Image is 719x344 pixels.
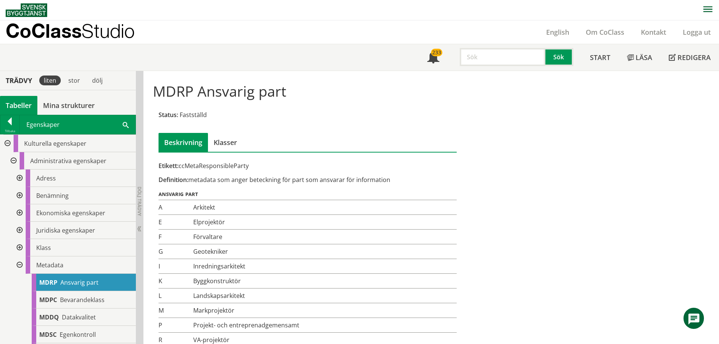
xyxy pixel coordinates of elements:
button: Sök [545,48,573,66]
div: metadata som anger beteckning för part som ansvarar för information [159,176,457,184]
span: Ansvarig part [60,278,99,287]
td: Geotekniker [191,244,457,259]
span: Start [590,53,610,62]
td: Elprojektör [191,215,457,230]
a: Start [582,44,619,71]
div: liten [39,76,61,85]
div: 233 [431,49,442,56]
div: Trädvy [2,76,36,85]
span: Klass [36,244,51,252]
a: Om CoClass [577,28,633,37]
span: Definition: [159,176,188,184]
span: Bevarandeklass [60,296,105,304]
span: Redigera [677,53,711,62]
td: Projekt- och entreprenadgemensamt [191,318,457,333]
a: Läsa [619,44,660,71]
span: Notifikationer [427,52,439,64]
td: Markprojektör [191,303,457,318]
span: Kulturella egenskaper [24,139,86,148]
span: Ekonomiska egenskaper [36,209,105,217]
div: Beskrivning [159,133,208,152]
td: Förvaltare [191,230,457,244]
p: CoClass [6,26,135,35]
a: CoClassStudio [6,20,151,44]
div: Tillbaka [0,128,19,134]
a: 233 [419,44,448,71]
a: Mina strukturer [37,96,100,115]
span: Studio [82,20,135,42]
span: MDPC [39,296,57,304]
div: ccMetaResponsibleParty [159,162,457,170]
td: L [159,288,191,303]
td: F [159,230,191,244]
a: Redigera [660,44,719,71]
div: Egenskaper [20,115,135,134]
span: Sök i tabellen [123,120,129,128]
span: Dölj trädvy [136,187,143,216]
span: Benämning [36,191,69,200]
span: Status: [159,111,178,119]
td: Arkitekt [191,200,457,215]
span: Etikett: [159,162,179,170]
td: Byggkonstruktör [191,274,457,288]
input: Sök [460,48,545,66]
td: Inredningsarkitekt [191,259,457,274]
span: Läsa [636,53,652,62]
span: Metadata [36,261,63,269]
span: Fastställd [180,111,207,119]
span: Juridiska egenskaper [36,226,95,234]
div: stor [64,76,85,85]
span: Egenkontroll [60,330,96,339]
div: Klasser [208,133,243,152]
td: E [159,215,191,230]
span: MDDQ [39,313,59,321]
a: Logga ut [674,28,719,37]
div: ansvarig part [159,190,457,197]
h1: MDRP Ansvarig part [153,83,617,99]
a: English [538,28,577,37]
td: A [159,200,191,215]
td: I [159,259,191,274]
img: Svensk Byggtjänst [6,3,47,17]
td: Landskapsarkitekt [191,288,457,303]
td: G [159,244,191,259]
td: P [159,318,191,333]
div: dölj [88,76,107,85]
a: Kontakt [633,28,674,37]
span: Datakvalitet [62,313,96,321]
span: Administrativa egenskaper [30,157,106,165]
span: MDRP [39,278,57,287]
span: MDSC [39,330,57,339]
td: M [159,303,191,318]
span: Adress [36,174,56,182]
td: K [159,274,191,288]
